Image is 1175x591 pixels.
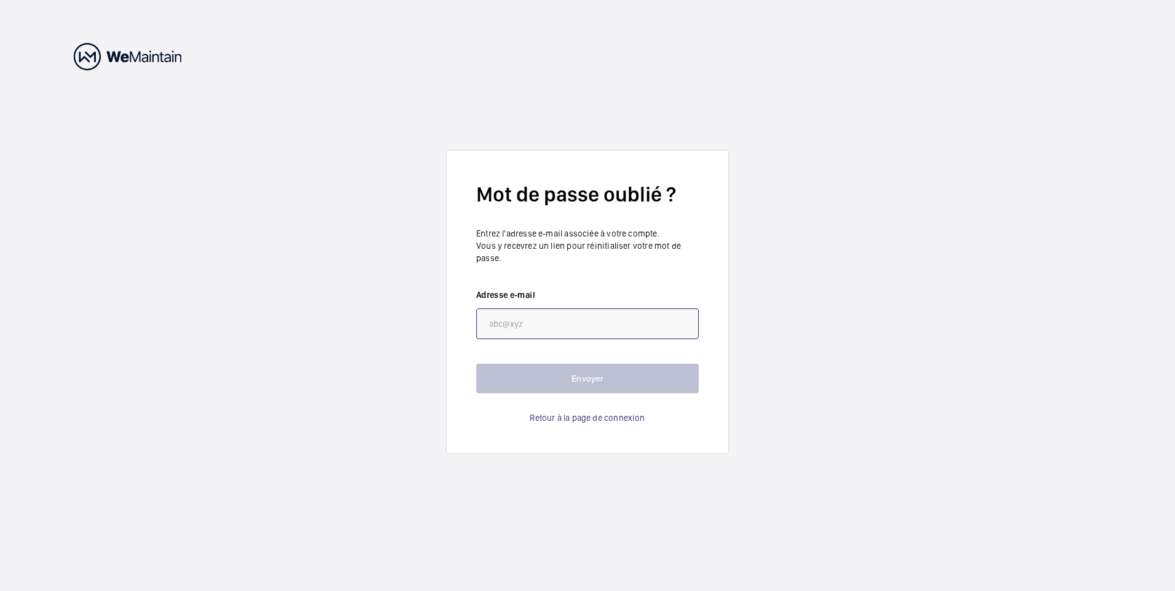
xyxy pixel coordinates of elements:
[476,364,699,393] button: Envoyer
[476,289,699,301] label: Adresse e-mail
[476,227,699,264] p: Entrez l'adresse e-mail associée à votre compte. Vous y recevrez un lien pour réinitialiser votre...
[530,412,645,424] a: Retour à la page de connexion
[476,180,699,209] h2: Mot de passe oublié ?
[476,308,699,339] input: abc@xyz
